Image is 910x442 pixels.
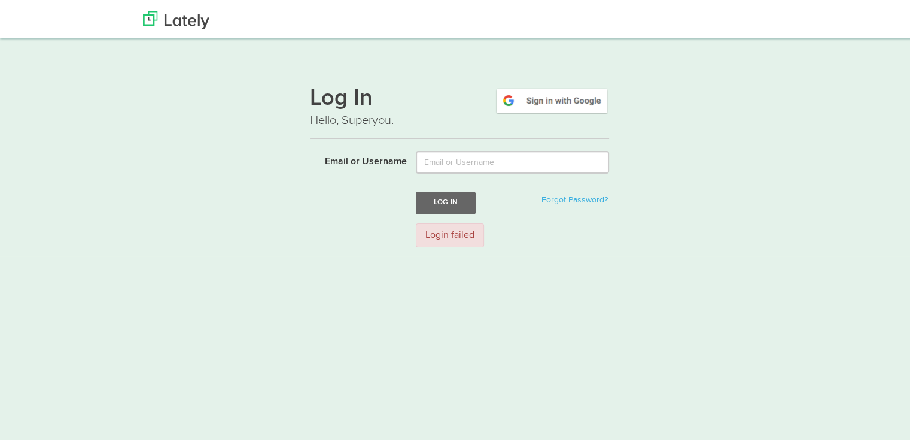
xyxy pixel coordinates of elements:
input: Email or Username [416,149,609,171]
img: Lately [143,9,209,27]
p: Hello, Superyou. [310,110,609,127]
div: Login failed [416,221,484,246]
h1: Log In [310,84,609,110]
label: Email or Username [301,149,407,166]
a: Forgot Password? [541,193,608,202]
button: Log In [416,189,476,211]
img: google-signin.png [495,84,609,112]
